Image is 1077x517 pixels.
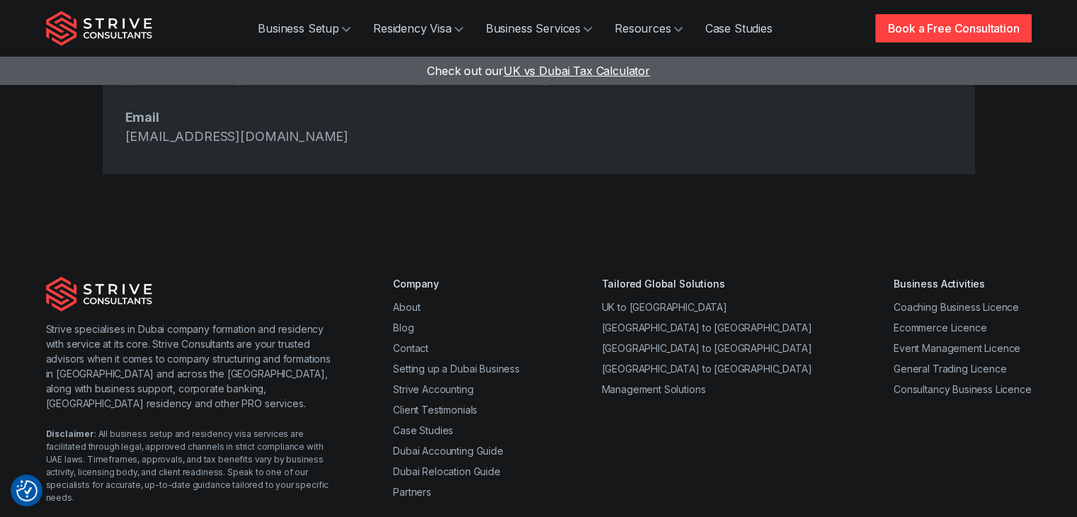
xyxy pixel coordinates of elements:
strong: Email [125,110,159,125]
a: Setting up a Dubai Business [393,363,520,375]
a: Ecommerce Licence [894,322,986,334]
a: General Trading Licence [894,363,1006,375]
a: [GEOGRAPHIC_DATA] to [GEOGRAPHIC_DATA] [601,342,811,354]
a: Management Solutions [601,383,705,395]
img: Revisit consent button [16,480,38,501]
a: Dubai Relocation Guide [393,465,500,477]
div: Company [393,276,520,291]
a: Case Studies [393,424,453,436]
a: Client Testimonials [393,404,477,416]
img: Strive Consultants [46,11,152,46]
div: : All business setup and residency visa services are facilitated through legal, approved channels... [46,428,337,504]
a: Strive Accounting [393,383,473,395]
a: Book a Free Consultation [875,14,1031,42]
a: Contact [393,342,428,354]
a: [GEOGRAPHIC_DATA] to [GEOGRAPHIC_DATA] [601,322,811,334]
a: Business Services [474,14,603,42]
a: Consultancy Business Licence [894,383,1032,395]
p: Strive specialises in Dubai company formation and residency with service at its core. Strive Cons... [46,322,337,411]
span: UK vs Dubai Tax Calculator [503,64,650,78]
a: Case Studies [694,14,784,42]
div: Tailored Global Solutions [601,276,811,291]
a: Resources [603,14,694,42]
a: About [393,301,420,313]
a: [EMAIL_ADDRESS][DOMAIN_NAME] [125,129,349,144]
a: Business Setup [246,14,362,42]
a: Dubai Accounting Guide [393,445,503,457]
a: Check out ourUK vs Dubai Tax Calculator [427,64,650,78]
a: [PHONE_NUMBER] [125,72,243,86]
a: Residency Visa [362,14,474,42]
a: Blog [393,322,414,334]
img: Strive Consultants [46,276,152,312]
div: Business Activities [894,276,1032,291]
strong: Disclaimer [46,428,94,439]
a: Coaching Business Licence [894,301,1019,313]
a: [GEOGRAPHIC_DATA] to [GEOGRAPHIC_DATA] [601,363,811,375]
a: UK to [GEOGRAPHIC_DATA] [601,301,726,313]
a: Partners [393,486,431,498]
button: Consent Preferences [16,480,38,501]
a: Event Management Licence [894,342,1020,354]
